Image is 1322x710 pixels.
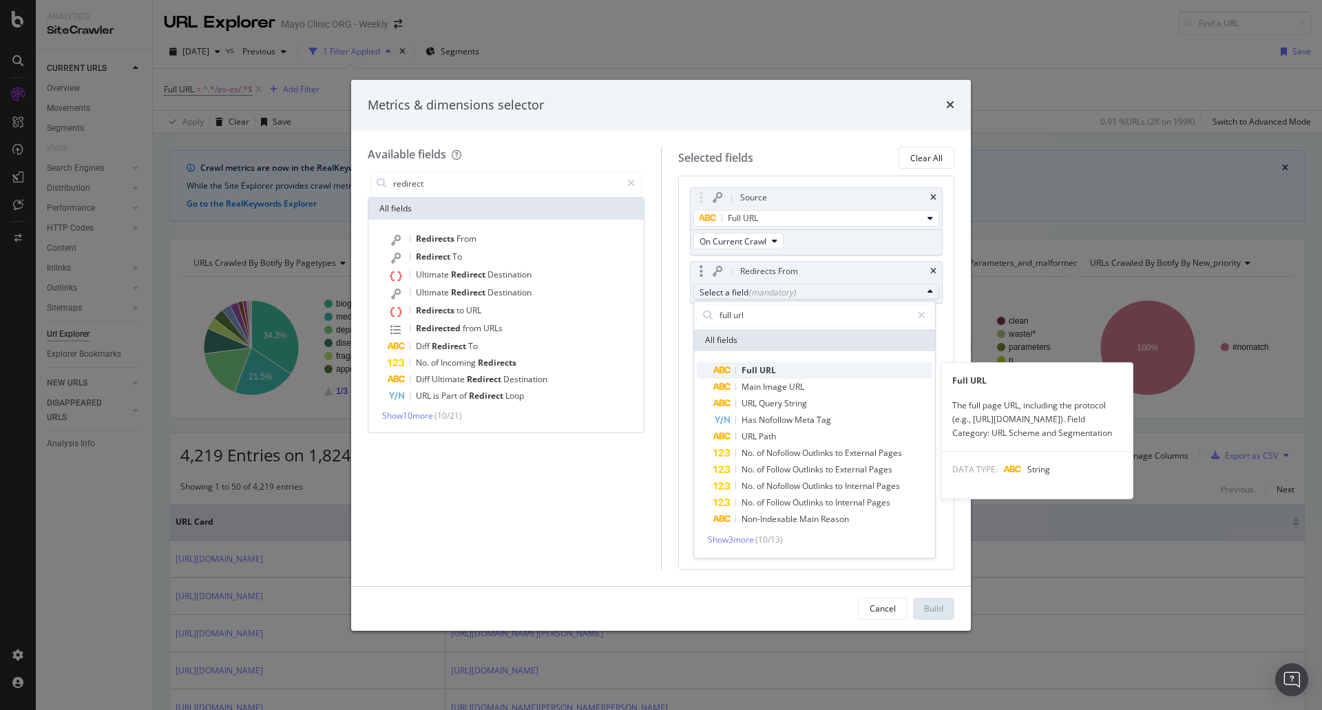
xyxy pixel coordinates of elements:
span: Redirects [416,304,457,316]
span: of [431,357,441,368]
span: Internal [835,497,867,508]
span: URL [789,381,804,393]
span: Pages [867,497,890,508]
div: Source [740,191,767,205]
div: Open Intercom Messenger [1275,663,1308,696]
div: Cancel [870,603,896,614]
span: Query [759,397,784,409]
div: All fields [694,329,935,351]
input: Search by field name [718,305,912,326]
span: No. [742,480,757,492]
span: Redirects [478,357,516,368]
span: to [457,304,466,316]
span: Show 3 more [708,534,754,545]
div: The full page URL, including the protocol (e.g., [URL][DOMAIN_NAME]). Field Category: URL Scheme ... [941,399,1133,440]
span: No. [742,497,757,508]
div: Redirects FromtimesSelect a field(mandatory)All fieldsShow3more(10/13) [690,261,943,304]
span: of [757,497,766,508]
span: is [433,390,441,401]
span: Outlinks [793,463,826,475]
span: ( 10 / 13 ) [755,534,783,545]
span: URLs [483,322,503,334]
span: Diff [416,340,432,352]
span: to [826,463,835,475]
span: Outlinks [802,480,835,492]
span: Pages [877,480,900,492]
span: Nofollow [766,480,802,492]
span: Redirected [416,322,463,334]
span: Loop [505,390,524,401]
span: DATA TYPE: [952,463,998,475]
button: Select a field(mandatory) [693,284,940,300]
span: URL [466,304,481,316]
span: From [457,233,476,244]
span: Destination [503,373,547,385]
span: Outlinks [793,497,826,508]
span: Internal [845,480,877,492]
div: Metrics & dimensions selector [368,96,544,114]
span: of [459,390,469,401]
span: Part [441,390,459,401]
span: to [826,497,835,508]
span: Pages [879,447,902,459]
span: of [757,463,766,475]
div: times [946,96,954,114]
span: to [835,447,845,459]
span: Ultimate [416,286,451,298]
div: Select a field [700,286,923,298]
button: Clear All [899,147,954,169]
span: URL [416,390,433,401]
span: Reason [821,513,849,525]
span: Pages [869,463,892,475]
button: Build [913,598,954,620]
span: Tag [817,414,831,426]
div: Clear All [910,152,943,164]
span: URL [742,430,759,442]
span: Has [742,414,759,426]
span: Nofollow [766,447,802,459]
div: Redirects From [740,264,798,278]
span: Ultimate [432,373,467,385]
span: Redirect [467,373,503,385]
span: ( 10 / 21 ) [434,410,462,421]
span: URL [759,364,776,376]
span: Image [763,381,789,393]
span: Ultimate [416,269,451,280]
span: Redirect [416,251,452,262]
button: On Current Crawl [693,233,784,249]
div: Full URL [941,374,1133,388]
div: Available fields [368,147,446,162]
div: Selected fields [678,150,753,166]
span: of [757,447,766,459]
span: To [468,340,478,352]
div: times [930,194,936,202]
span: Redirect [432,340,468,352]
span: Nofollow [759,414,795,426]
div: times [930,267,936,275]
div: All fields [368,198,644,220]
button: Full URL [693,210,940,227]
input: Search by field name [392,173,621,194]
span: No. [742,463,757,475]
div: SourcetimesFull URLOn Current Crawl [690,187,943,255]
button: Cancel [858,598,907,620]
span: from [463,322,483,334]
span: Main [799,513,821,525]
span: Diff [416,373,432,385]
span: Destination [487,286,532,298]
span: Path [759,430,776,442]
span: of [757,480,766,492]
span: Follow [766,463,793,475]
span: String [784,397,807,409]
div: (mandatory) [748,286,796,298]
span: No. [742,447,757,459]
span: External [845,447,879,459]
span: Redirect [451,286,487,298]
span: Redirects [416,233,457,244]
span: To [452,251,462,262]
span: External [835,463,869,475]
div: Build [924,603,943,614]
span: Full URL [728,212,758,224]
span: Redirect [451,269,487,280]
span: Destination [487,269,532,280]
